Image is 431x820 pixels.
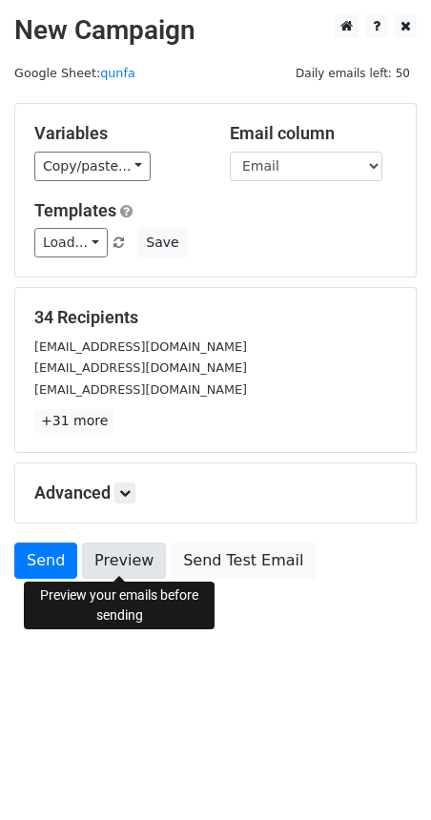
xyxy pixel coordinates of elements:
[336,728,431,820] div: 聊天小组件
[82,543,166,579] a: Preview
[34,123,201,144] h5: Variables
[34,360,247,375] small: [EMAIL_ADDRESS][DOMAIN_NAME]
[34,482,397,503] h5: Advanced
[171,543,316,579] a: Send Test Email
[34,152,151,181] a: Copy/paste...
[34,409,114,433] a: +31 more
[34,307,397,328] h5: 34 Recipients
[14,66,135,80] small: Google Sheet:
[100,66,135,80] a: qunfa
[289,66,417,80] a: Daily emails left: 50
[34,200,116,220] a: Templates
[289,63,417,84] span: Daily emails left: 50
[230,123,397,144] h5: Email column
[34,339,247,354] small: [EMAIL_ADDRESS][DOMAIN_NAME]
[14,543,77,579] a: Send
[137,228,187,257] button: Save
[14,14,417,47] h2: New Campaign
[34,228,108,257] a: Load...
[24,582,215,629] div: Preview your emails before sending
[336,728,431,820] iframe: Chat Widget
[34,382,247,397] small: [EMAIL_ADDRESS][DOMAIN_NAME]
